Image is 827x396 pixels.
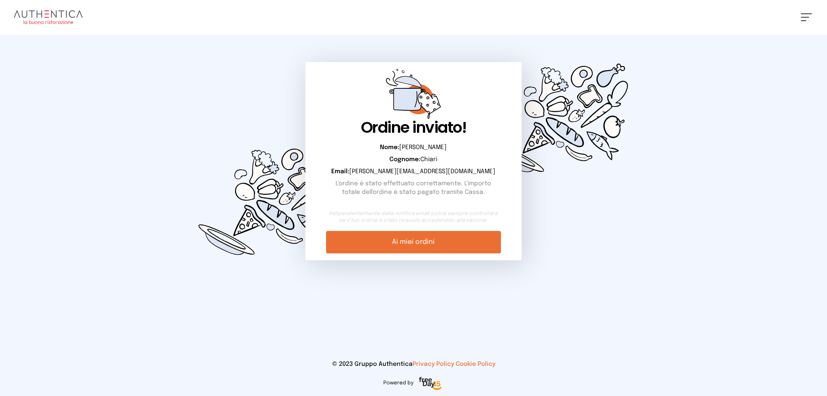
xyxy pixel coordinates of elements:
[383,380,413,387] span: Powered by
[326,155,501,164] p: Chiari
[14,360,813,368] p: © 2023 Gruppo Authentica
[476,34,641,202] img: d0449c3114cc73e99fc76ced0c51d0cd.svg
[326,210,501,224] small: Indipendentemente dalla notifica email potrai sempre controllare se il tuo ordine è stato ricevut...
[326,167,501,176] p: [PERSON_NAME][EMAIL_ADDRESS][DOMAIN_NAME]
[326,179,501,196] p: L'ordine è stato effettuato correttamente. L'importo totale dell'ordine è stato pagato tramite Ca...
[326,143,501,152] p: [PERSON_NAME]
[326,119,501,136] h1: Ordine inviato!
[380,144,399,150] b: Nome:
[326,231,501,253] a: Ai miei ordini
[413,361,454,367] a: Privacy Policy
[456,361,495,367] a: Cookie Policy
[186,117,351,284] img: d0449c3114cc73e99fc76ced0c51d0cd.svg
[389,156,420,162] b: Cognome:
[14,10,83,24] img: logo.8f33a47.png
[417,375,444,393] img: logo-freeday.3e08031.png
[331,168,349,175] b: Email:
